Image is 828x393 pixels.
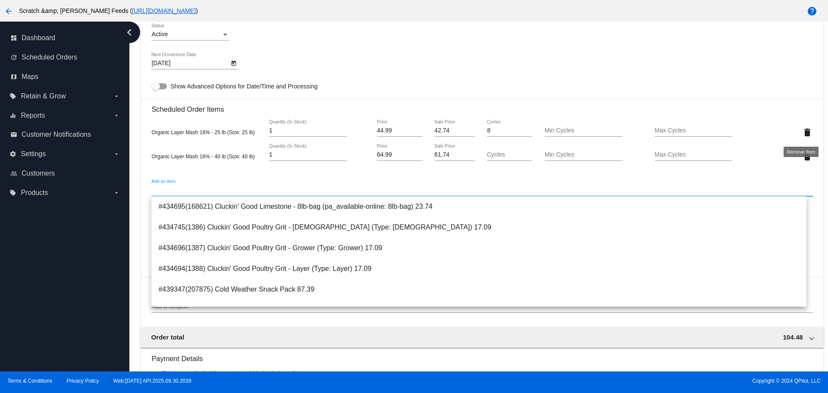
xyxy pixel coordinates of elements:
[151,154,254,160] span: Organic Layer Mash 16% - 40 lb (Size: 40 lb)
[10,31,120,45] a: dashboard Dashboard
[802,127,812,138] mat-icon: delete
[113,151,120,157] i: arrow_drop_down
[113,378,191,384] a: Web:[DATE] API:2025.09.30.2039
[158,300,799,321] span: #440647(207870) Feather Facelift Bundle 136.79
[22,73,38,81] span: Maps
[434,151,474,158] input: Sale Price
[170,82,317,91] span: Show Advanced Options for Date/Time and Processing
[122,25,136,39] i: chevron_left
[158,196,799,217] span: #434695(168621) Cluckin' Good Limestone - 8lb-bag (pa_available-online: 8lb-bag) 23.74
[655,127,732,134] input: Max Cycles
[162,370,217,377] div: Existing methods (1)
[3,6,14,16] mat-icon: arrow_back
[151,129,254,135] span: Organic Layer Mash 16% - 25 lb (Size: 25 lb)
[19,7,198,14] span: Scratch &amp; [PERSON_NAME] Feeds ( )
[10,35,17,41] i: dashboard
[141,327,823,348] mat-expansion-panel-header: Order total 104.48
[10,54,17,61] i: update
[377,127,422,134] input: Price
[151,333,184,341] span: Order total
[113,93,120,100] i: arrow_drop_down
[229,58,238,67] button: Open calendar
[67,378,99,384] a: Privacy Policy
[10,50,120,64] a: update Scheduled Orders
[22,53,77,61] span: Scheduled Orders
[487,151,532,158] input: Cycles
[151,31,229,38] mat-select: Status
[421,378,821,384] span: Copyright © 2024 QPilot, LLC
[9,112,16,119] i: equalizer
[10,73,17,80] i: map
[113,189,120,196] i: arrow_drop_down
[9,189,16,196] i: local_offer
[10,170,17,177] i: people_outline
[807,6,817,16] mat-icon: help
[158,258,799,279] span: #434694(1388) Cluckin' Good Poultry Grit - Layer (Type: Layer) 17.09
[158,217,799,238] span: #434745(1386) Cluckin' Good Poultry Grit - [DEMOGRAPHIC_DATA] (Type: [DEMOGRAPHIC_DATA]) 17.09
[377,151,422,158] input: Price
[238,370,315,377] div: Load Methods from Gateway
[10,167,120,180] a: people_outline Customers
[269,151,347,158] input: Quantity (In Stock)
[22,34,55,42] span: Dashboard
[9,151,16,157] i: settings
[21,92,66,100] span: Retain & Grow
[783,333,803,341] span: 104.48
[151,348,812,363] h3: Payment Details
[10,70,120,84] a: map Maps
[434,127,474,134] input: Sale Price
[151,187,812,194] input: Add an item
[487,127,532,134] input: Cycles
[545,151,622,158] input: Min Cycles
[21,112,45,119] span: Reports
[269,127,347,134] input: Quantity (In Stock)
[151,99,812,113] h3: Scheduled Order Items
[9,93,16,100] i: local_offer
[22,170,55,177] span: Customers
[21,189,48,197] span: Products
[151,60,229,67] input: Next Occurrence Date
[151,303,812,310] input: Add a coupon
[545,127,622,134] input: Min Cycles
[7,378,52,384] a: Terms & Conditions
[10,131,17,138] i: email
[113,112,120,119] i: arrow_drop_down
[655,151,732,158] input: Max Cycles
[802,151,812,162] mat-icon: delete
[132,7,196,14] a: [URL][DOMAIN_NAME]
[158,238,799,258] span: #434696(1387) Cluckin' Good Poultry Grit - Grower (Type: Grower) 17.09
[151,31,168,38] span: Active
[21,150,46,158] span: Settings
[10,128,120,141] a: email Customer Notifications
[22,131,91,138] span: Customer Notifications
[158,279,799,300] span: #439347(207875) Cold Weather Snack Pack 87.39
